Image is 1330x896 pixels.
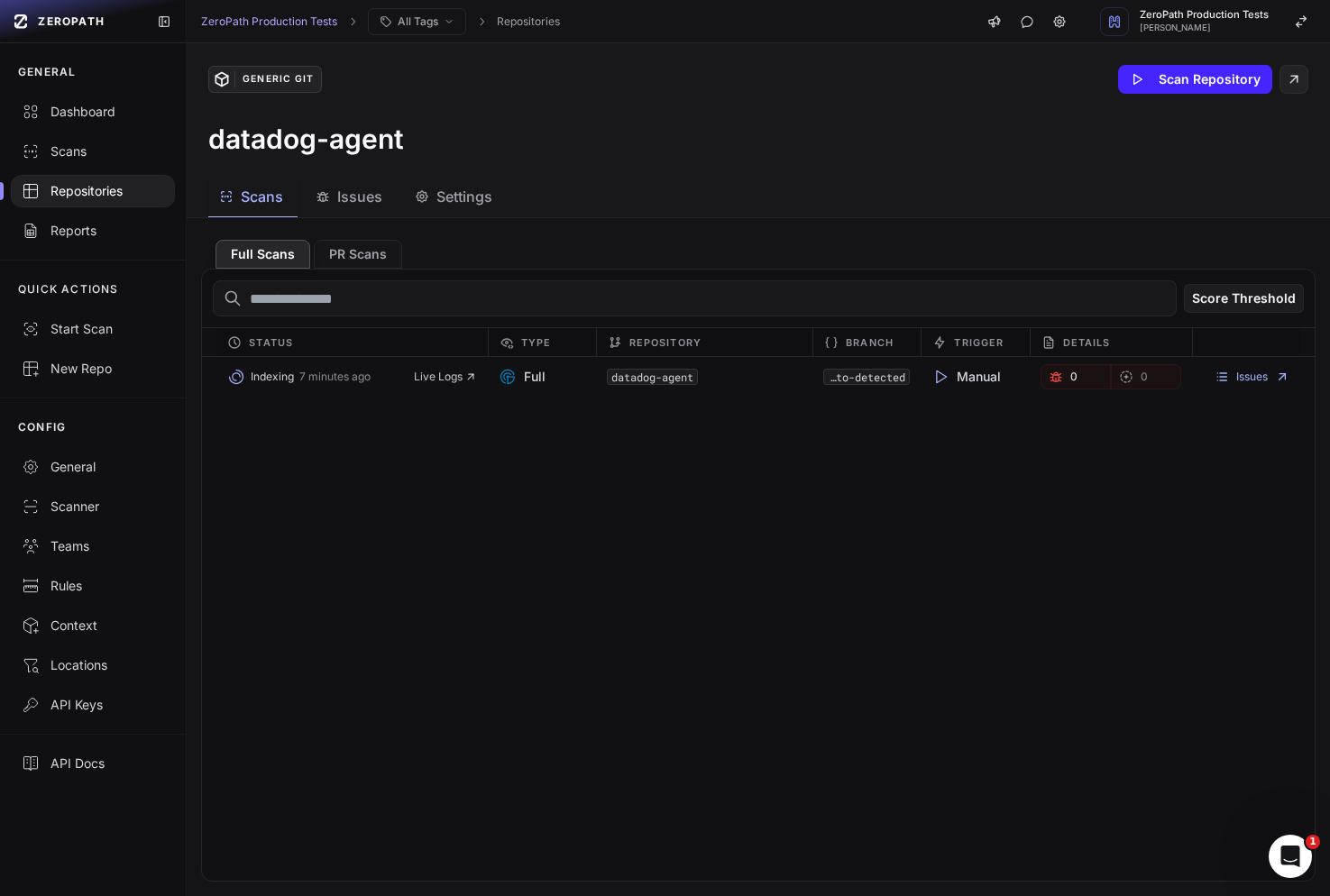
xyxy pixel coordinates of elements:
[1184,284,1304,313] button: Score Threshold
[18,65,76,79] p: GENERAL
[414,370,477,384] button: Live Logs
[921,328,1029,356] div: Trigger
[22,498,164,516] div: Scanner
[18,420,66,434] p: CONFIG
[38,14,105,29] span: ZEROPATH
[1306,835,1320,849] span: 1
[596,328,812,356] div: Repository
[22,360,164,378] div: New Repo
[22,696,164,714] div: API Keys
[931,368,1001,386] span: Manual
[22,222,164,240] div: Reports
[22,537,164,555] div: Teams
[346,15,359,28] svg: chevron right,
[368,8,466,35] button: All Tags
[475,15,488,28] svg: chevron right,
[1140,23,1269,32] span: [PERSON_NAME]
[1030,328,1192,356] div: Details
[216,240,310,269] button: Full Scans
[202,357,1315,397] div: Indexing 7 minutes ago Live Logs Full datadog-agent Auto-detected Manual 0 0 Issues
[607,369,698,385] code: datadog-agent
[201,8,560,35] nav: breadcrumb
[398,14,438,29] span: All Tags
[22,103,164,121] div: Dashboard
[241,186,283,207] span: Scans
[1141,370,1148,384] span: 0
[18,282,119,297] p: QUICK ACTIONS
[208,123,404,155] h3: datadog-agent
[436,186,492,207] span: Settings
[22,617,164,635] div: Context
[201,14,337,29] a: ZeroPath Production Tests
[1041,364,1111,389] a: 0
[251,370,294,384] span: Indexing
[823,369,910,385] button: Auto-detected
[1111,364,1181,389] a: 0
[488,328,596,356] div: Type
[1070,370,1078,384] span: 0
[314,240,402,269] button: PR Scans
[1118,65,1272,94] button: Scan Repository
[22,320,164,338] div: Start Scan
[497,14,560,29] a: Repositories
[337,186,382,207] span: Issues
[22,142,164,160] div: Scans
[1269,835,1312,878] iframe: Intercom live chat
[22,577,164,595] div: Rules
[299,370,371,384] span: 7 minutes ago
[22,754,164,773] div: API Docs
[7,7,142,36] a: ZEROPATH
[216,328,487,356] div: Status
[234,71,320,87] div: Generic Git
[22,182,164,200] div: Repositories
[227,364,413,389] button: Indexing 7 minutes ago
[812,328,921,356] div: Branch
[1215,370,1289,384] a: Issues
[499,368,546,386] span: Full
[22,458,164,476] div: General
[1140,10,1269,20] span: ZeroPath Production Tests
[22,656,164,674] div: Locations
